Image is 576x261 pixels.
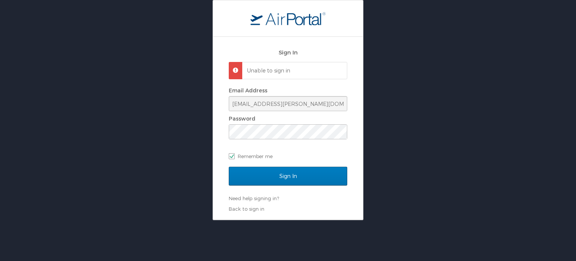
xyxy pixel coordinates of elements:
[229,48,347,57] h2: Sign In
[250,12,325,25] img: logo
[229,87,267,94] label: Email Address
[229,115,255,122] label: Password
[229,206,264,212] a: Back to sign in
[229,195,279,201] a: Need help signing in?
[229,167,347,186] input: Sign In
[229,151,347,162] label: Remember me
[247,67,340,74] p: Unable to sign in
